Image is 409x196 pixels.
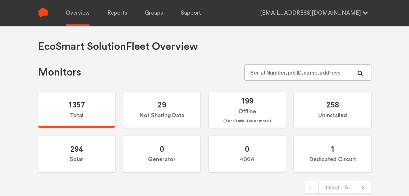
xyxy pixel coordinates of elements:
[294,92,371,128] label: Uninstalled
[209,92,286,128] label: Offline
[68,100,85,109] span: 1357
[70,144,83,154] span: 294
[38,92,115,128] label: Total
[38,66,81,79] h1: Monitors
[38,40,198,53] h1: EcoSmart Solution Fleet Overview
[38,136,115,172] label: Solar
[123,136,200,172] label: Generator
[38,7,48,18] img: Sense Logo
[318,181,358,193] div: 1-25 of 1357
[223,117,271,125] span: ( for 10 minutes or more )
[160,144,164,154] span: 0
[209,136,286,172] label: 400A
[326,100,339,109] span: 258
[241,96,253,105] span: 199
[244,64,371,81] input: Serial Number, job ID, name, address
[123,92,200,128] label: Not Sharing Data
[157,100,166,109] span: 29
[245,144,249,154] span: 0
[294,136,371,172] label: Dedicated Circuit
[330,144,334,154] span: 1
